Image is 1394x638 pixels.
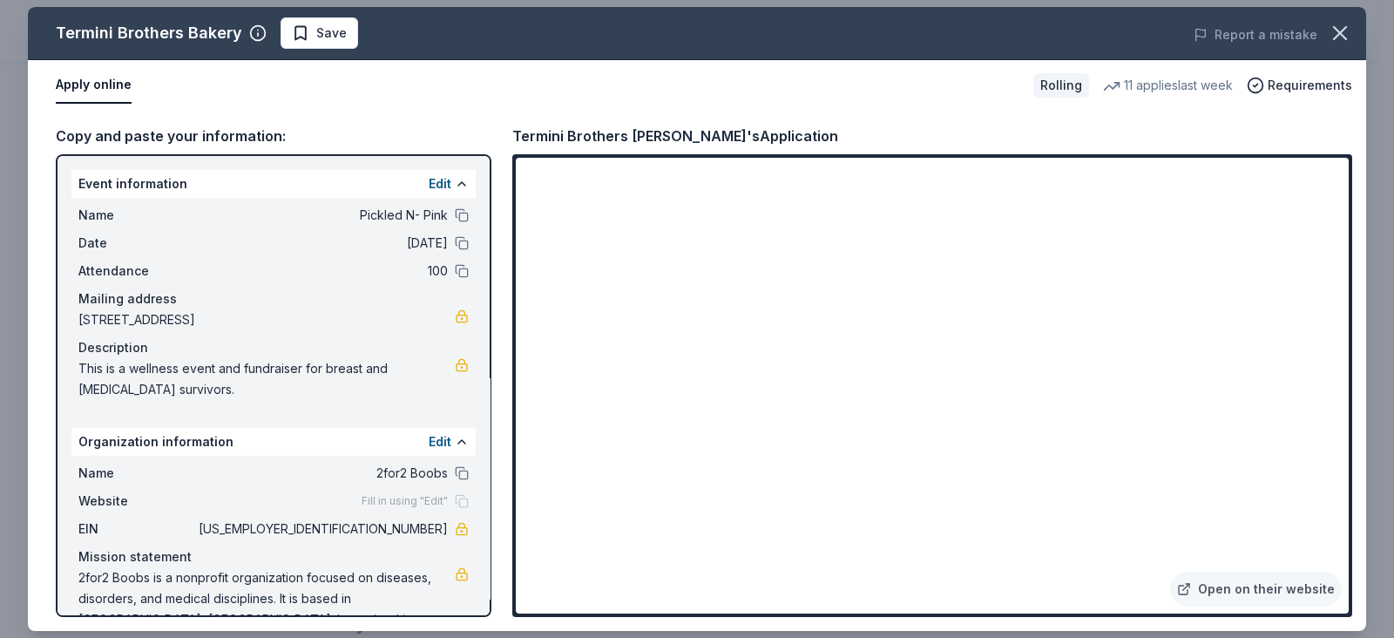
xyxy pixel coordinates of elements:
[1103,75,1233,96] div: 11 applies last week
[71,428,476,456] div: Organization information
[429,431,451,452] button: Edit
[78,463,195,484] span: Name
[1268,75,1352,96] span: Requirements
[195,233,448,254] span: [DATE]
[78,261,195,282] span: Attendance
[78,567,455,630] span: 2for2 Boobs is a nonprofit organization focused on diseases, disorders, and medical disciplines. ...
[362,494,448,508] span: Fill in using "Edit"
[78,233,195,254] span: Date
[56,67,132,104] button: Apply online
[71,170,476,198] div: Event information
[281,17,358,49] button: Save
[78,337,469,358] div: Description
[195,205,448,226] span: Pickled N- Pink
[429,173,451,194] button: Edit
[78,309,455,330] span: [STREET_ADDRESS]
[1170,572,1342,607] a: Open on their website
[195,519,448,540] span: [US_EMPLOYER_IDENTIFICATION_NUMBER]
[1194,24,1317,45] button: Report a mistake
[78,288,469,309] div: Mailing address
[56,125,491,147] div: Copy and paste your information:
[1033,73,1089,98] div: Rolling
[316,23,347,44] span: Save
[195,261,448,282] span: 100
[78,358,455,400] span: This is a wellness event and fundraiser for breast and [MEDICAL_DATA] survivors.
[78,205,195,226] span: Name
[512,125,838,147] div: Termini Brothers [PERSON_NAME]'s Application
[78,491,195,512] span: Website
[1247,75,1352,96] button: Requirements
[78,546,469,567] div: Mission statement
[195,463,448,484] span: 2for2 Boobs
[56,19,242,47] div: Termini Brothers Bakery
[78,519,195,540] span: EIN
